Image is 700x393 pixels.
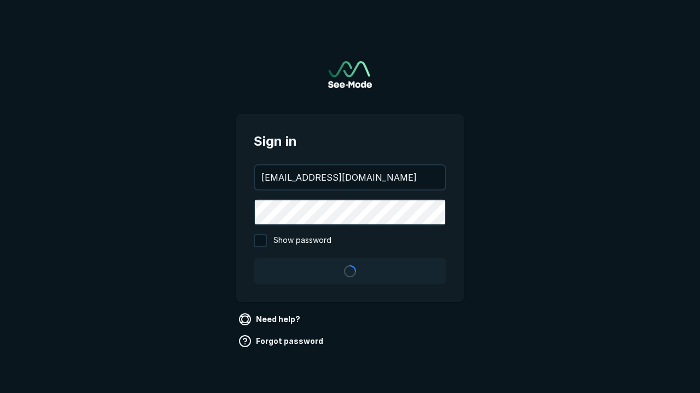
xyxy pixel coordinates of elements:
span: Sign in [254,132,446,151]
a: Go to sign in [328,61,372,88]
img: See-Mode Logo [328,61,372,88]
input: your@email.com [255,165,445,189]
a: Need help? [236,311,305,328]
a: Forgot password [236,332,328,350]
span: Show password [273,234,331,247]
